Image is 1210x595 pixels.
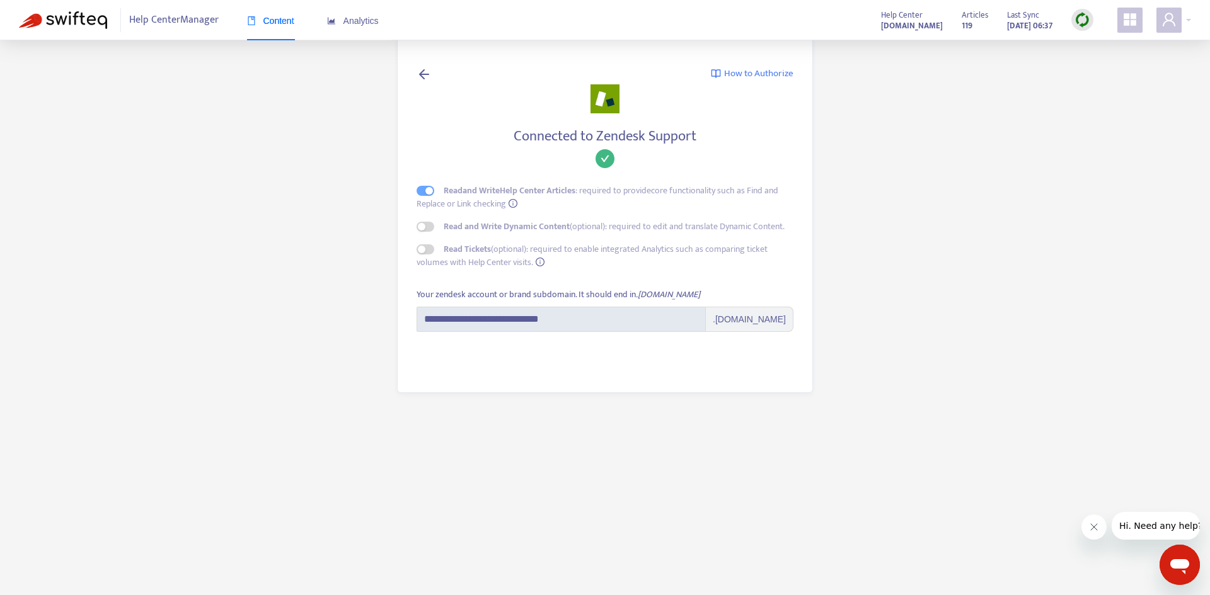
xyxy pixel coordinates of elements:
[444,219,570,234] strong: Read and Write Dynamic Content
[417,183,778,211] span: : required to provide core functionality such as Find and Replace or Link checking
[1075,12,1090,28] img: sync.dc5367851b00ba804db3.png
[881,19,943,33] strong: [DOMAIN_NAME]
[417,242,768,269] span: (optional): required to enable integrated Analytics such as comparing ticket volumes with Help Ce...
[881,18,943,33] a: [DOMAIN_NAME]
[444,242,491,256] strong: Read Tickets
[19,11,107,29] img: Swifteq
[1007,19,1052,33] strong: [DATE] 06:37
[962,19,972,33] strong: 119
[327,16,336,25] span: area-chart
[724,67,793,81] span: How to Authorize
[596,149,614,168] span: check-circle
[591,84,619,113] img: zendesk_support.png
[1007,8,1039,22] span: Last Sync
[711,69,721,79] img: image-link
[1160,545,1200,585] iframe: Button to launch messaging window
[711,67,793,81] a: How to Authorize
[706,307,793,332] span: .[DOMAIN_NAME]
[636,287,700,302] i: .[DOMAIN_NAME]
[1081,514,1107,540] iframe: Close message
[1112,512,1200,540] iframe: Message from company
[962,8,988,22] span: Articles
[247,16,294,26] span: Content
[509,199,517,208] span: info-circle
[417,288,700,302] div: Your zendesk account or brand subdomain. It should end in
[444,183,575,198] strong: Read and Write Help Center Articles
[129,8,219,32] span: Help Center Manager
[327,16,379,26] span: Analytics
[417,128,793,145] h4: Connected to Zendesk Support
[536,258,544,266] span: info-circle
[247,16,256,25] span: book
[881,8,923,22] span: Help Center
[1122,12,1138,27] span: appstore
[8,9,91,19] span: Hi. Need any help?
[1161,12,1177,27] span: user
[444,219,785,234] span: (optional): required to edit and translate Dynamic Content.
